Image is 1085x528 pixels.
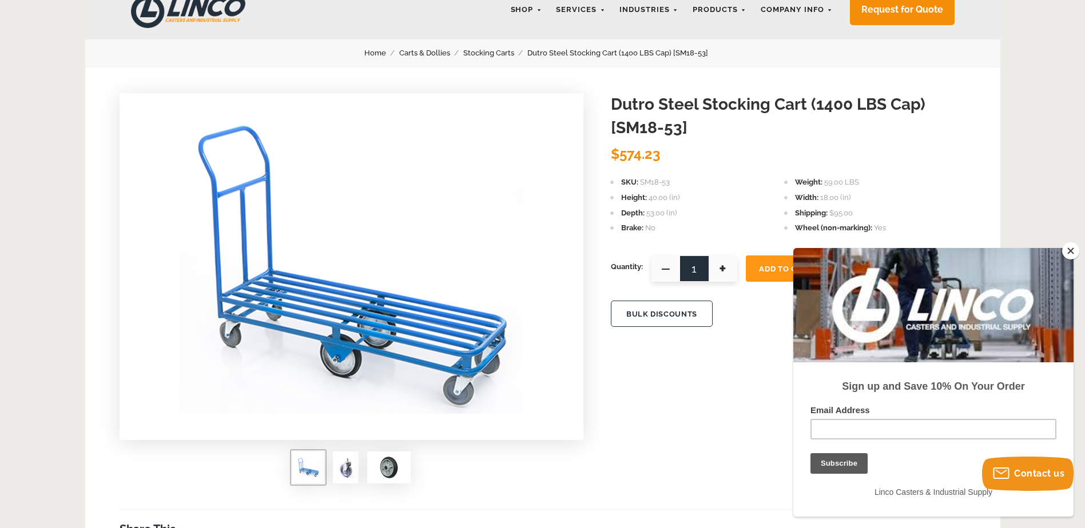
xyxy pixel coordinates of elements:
img: Dutro Steel Stocking Cart (1400 LBS Cap) [SM18-53] [372,456,406,479]
span: Add To Cart [759,265,812,273]
a: Stocking Carts [463,47,527,59]
span: 59.00 LBS [824,178,859,186]
span: SM18-53 [640,178,670,186]
span: 53.00 (in) [646,209,677,217]
span: Depth [621,209,645,217]
span: Height [621,193,647,202]
a: Carts & Dollies [399,47,463,59]
span: Weight [795,178,822,186]
button: Contact us [982,457,1074,491]
span: SKU [621,178,638,186]
a: Home [364,47,399,59]
span: 18.00 (in) [820,193,850,202]
button: BULK DISCOUNTS [611,301,713,327]
span: Quantity [611,255,643,278]
img: Dutro Steel Stocking Cart (1400 LBS Cap) [SM18-53] [337,456,354,479]
label: Email Address [17,157,263,171]
span: — [651,255,680,282]
span: Yes [874,223,886,232]
button: Add To Cart [746,255,826,282]
strong: Sign up and Save 10% On Your Order [49,133,231,144]
span: Brake [621,223,643,232]
span: No [645,223,655,232]
h1: Dutro Steel Stocking Cart (1400 LBS Cap) [SM18-53] [611,93,966,139]
span: $574.23 [611,146,660,162]
span: Shipping [795,209,828,217]
img: Dutro Steel Stocking Cart (1400 LBS Cap) [SM18-53] [297,456,320,479]
span: Wheel (non-marking) [795,223,872,232]
span: + [709,255,737,282]
span: Width [795,193,818,202]
a: Dutro Steel Stocking Cart (1400 LBS Cap) [SM18-53] [527,47,721,59]
input: Subscribe [17,205,74,226]
span: $95.00 [829,209,853,217]
span: Contact us [1014,468,1064,479]
span: Linco Casters & Industrial Supply [81,239,199,249]
button: Close [1062,242,1079,259]
img: Dutro Steel Stocking Cart (1400 LBS Cap) [SM18-53] [180,93,523,436]
span: 40.00 (in) [649,193,679,202]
